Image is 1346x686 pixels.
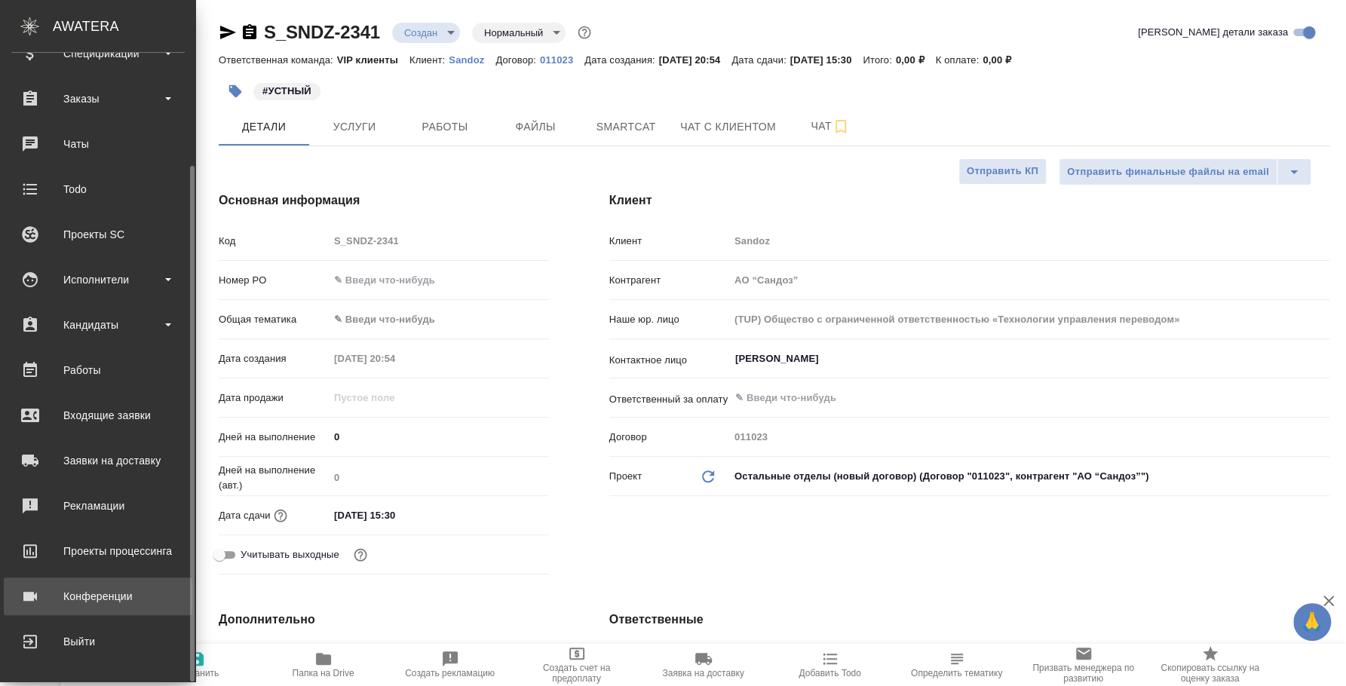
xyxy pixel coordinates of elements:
a: 011023 [540,53,584,66]
div: Выйти [11,630,185,653]
a: Входящие заявки [4,397,192,434]
p: 0,00 ₽ [896,54,936,66]
span: Папка на Drive [293,668,354,678]
button: Добавить Todo [767,644,894,686]
span: УСТНЫЙ [252,84,322,96]
div: Спецификации [11,42,185,65]
button: Создать рекламацию [387,644,514,686]
div: Todo [11,178,185,201]
div: Заказы [11,87,185,110]
input: Пустое поле [329,387,461,409]
p: 0,00 ₽ [983,54,1023,66]
a: S_SNDZ-2341 [264,22,380,42]
p: VIP клиенты [337,54,409,66]
p: Договор [609,430,729,445]
div: split button [1059,158,1311,185]
button: Создан [400,26,442,39]
a: Работы [4,351,192,389]
svg: Подписаться [832,118,850,136]
button: Нормальный [480,26,547,39]
a: Конференции [4,577,192,615]
p: Sandoz [449,54,495,66]
input: Пустое поле [729,269,1329,291]
p: Дней на выполнение (авт.) [219,463,329,493]
span: Услуги [318,118,391,136]
div: Создан [392,23,460,43]
div: Остальные отделы (новый договор) (Договор "011023", контрагент "АО “Сандоз”") [729,464,1329,489]
div: Кандидаты [11,314,185,336]
a: Проекты SC [4,216,192,253]
span: Сохранить [174,668,219,678]
button: Призвать менеджера по развитию [1020,644,1147,686]
span: 🙏 [1299,606,1325,638]
input: Пустое поле [329,348,461,369]
p: 011023 [540,54,584,66]
input: Пустое поле [329,230,549,252]
p: К оплате: [935,54,983,66]
p: Дней на выполнение [219,430,329,445]
div: Заявки на доставку [11,449,185,472]
a: Заявки на доставку [4,442,192,479]
a: Выйти [4,623,192,660]
button: Добавить тэг [219,75,252,108]
div: ✎ Введи что-нибудь [334,312,531,327]
span: Работы [409,118,481,136]
span: Отправить КП [967,163,1038,180]
p: Клиент [609,234,729,249]
p: Ответственный за оплату [609,392,729,407]
p: [DATE] 15:30 [790,54,863,66]
p: Номер PO [219,273,329,288]
button: Выбери, если сб и вс нужно считать рабочими днями для выполнения заказа. [351,545,370,565]
input: Пустое поле [729,426,1329,448]
span: Заявка на доставку [662,668,744,678]
div: Конференции [11,585,185,608]
a: Todo [4,170,192,208]
button: Сохранить [133,644,260,686]
p: Итого: [863,54,895,66]
p: Договор: [495,54,540,66]
h4: Основная информация [219,191,549,210]
button: Open [1321,357,1324,360]
input: Пустое поле [329,467,549,488]
span: Создать рекламацию [405,668,495,678]
h4: Дополнительно [219,611,549,629]
p: [DATE] 20:54 [659,54,732,66]
p: Дата создания [219,351,329,366]
a: Чаты [4,125,192,163]
input: ✎ Введи что-нибудь [734,389,1274,407]
button: 🙏 [1293,603,1331,641]
button: Доп статусы указывают на важность/срочность заказа [575,23,594,42]
span: Чат [794,117,866,136]
span: Файлы [499,118,572,136]
div: Создан [472,23,566,43]
span: Скопировать ссылку на оценку заказа [1156,663,1265,684]
span: Smartcat [590,118,662,136]
button: Определить тематику [894,644,1020,686]
div: Работы [11,359,185,381]
button: Отправить финальные файлы на email [1059,158,1277,185]
span: Создать счет на предоплату [523,663,631,684]
button: Open [1321,397,1324,400]
button: Скопировать ссылку для ЯМессенджера [219,23,237,41]
p: Ответственная команда: [219,54,337,66]
button: Добавить менеджера [734,643,770,679]
h4: Ответственные [609,611,1329,629]
span: Отправить финальные файлы на email [1067,164,1269,181]
button: Скопировать ссылку [241,23,259,41]
p: #УСТНЫЙ [262,84,311,99]
input: ✎ Введи что-нибудь [329,504,461,526]
h4: Клиент [609,191,1329,210]
div: Исполнители [11,268,185,291]
button: Заявка на доставку [640,644,767,686]
p: Дата продажи [219,390,329,406]
span: Учитывать выходные [241,547,339,562]
input: Пустое поле [729,230,1329,252]
button: Скопировать ссылку на оценку заказа [1147,644,1274,686]
p: Проект [609,469,642,484]
div: Рекламации [11,495,185,517]
p: Клиент: [409,54,449,66]
button: Отправить КП [958,158,1047,185]
span: Чат с клиентом [680,118,776,136]
button: Папка на Drive [260,644,387,686]
p: Контрагент [609,273,729,288]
